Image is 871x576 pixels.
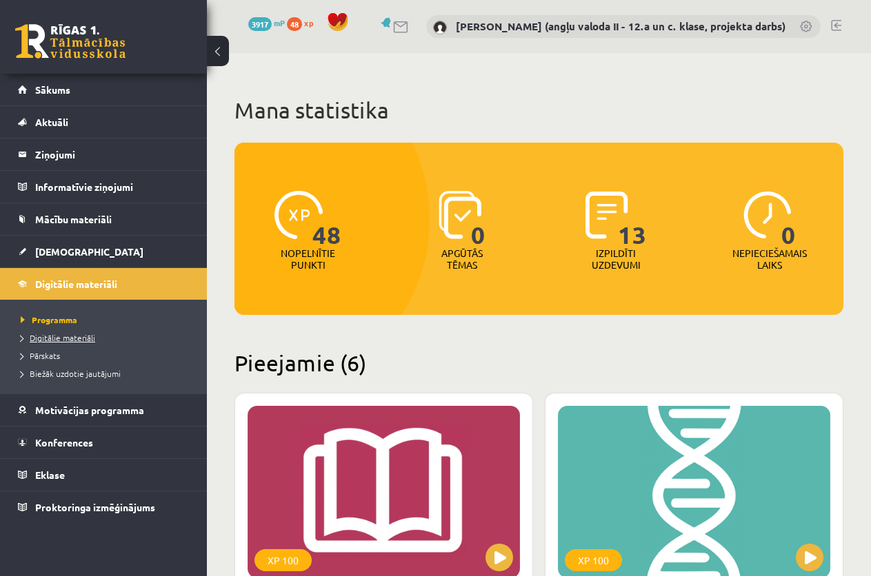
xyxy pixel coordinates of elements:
[18,74,190,105] a: Sākums
[35,83,70,96] span: Sākums
[21,368,121,379] span: Biežāk uzdotie jautājumi
[21,350,60,361] span: Pārskats
[18,236,190,267] a: [DEMOGRAPHIC_DATA]
[21,349,193,362] a: Pārskats
[18,203,190,235] a: Mācību materiāli
[35,245,143,258] span: [DEMOGRAPHIC_DATA]
[312,191,341,247] span: 48
[274,191,323,239] img: icon-xp-0682a9bc20223a9ccc6f5883a126b849a74cddfe5390d2b41b4391c66f2066e7.svg
[781,191,796,247] span: 0
[35,501,155,513] span: Proktoringa izmēģinājums
[35,116,68,128] span: Aktuāli
[248,17,272,31] span: 3917
[35,469,65,481] span: Eklase
[433,21,447,34] img: Katrīne Laizāne (angļu valoda II - 12.a un c. klase, projekta darbs)
[21,367,193,380] a: Biežāk uzdotie jautājumi
[35,436,93,449] span: Konferences
[35,138,190,170] legend: Ziņojumi
[18,459,190,491] a: Eklase
[589,247,643,271] p: Izpildīti uzdevumi
[248,17,285,28] a: 3917 mP
[287,17,320,28] a: 48 xp
[35,278,117,290] span: Digitālie materiāli
[35,404,144,416] span: Motivācijas programma
[35,213,112,225] span: Mācību materiāli
[234,96,843,124] h1: Mana statistika
[287,17,302,31] span: 48
[732,247,807,271] p: Nepieciešamais laiks
[234,349,843,376] h2: Pieejamie (6)
[274,17,285,28] span: mP
[18,426,190,458] a: Konferences
[18,138,190,170] a: Ziņojumi
[254,549,312,571] div: XP 100
[18,491,190,523] a: Proktoringa izmēģinājums
[281,247,335,271] p: Nopelnītie punkti
[456,19,785,33] a: [PERSON_NAME] (angļu valoda II - 12.a un c. klase, projekta darbs)
[21,313,193,326] a: Programma
[585,191,628,239] img: icon-completed-tasks-ad58ae20a441b2904462921112bc710f1caf180af7a3daa7317a5a94f2d26646.svg
[35,171,190,203] legend: Informatīvie ziņojumi
[21,314,77,325] span: Programma
[304,17,313,28] span: xp
[565,549,622,571] div: XP 100
[618,191,647,247] span: 13
[743,191,792,239] img: icon-clock-7be60019b62300814b6bd22b8e044499b485619524d84068768e800edab66f18.svg
[18,171,190,203] a: Informatīvie ziņojumi
[21,331,193,344] a: Digitālie materiāli
[439,191,482,239] img: icon-learned-topics-4a711ccc23c960034f471b6e78daf4a3bad4a20eaf4de84257b87e66633f6470.svg
[435,247,489,271] p: Apgūtās tēmas
[18,106,190,138] a: Aktuāli
[15,24,126,59] a: Rīgas 1. Tālmācības vidusskola
[18,394,190,426] a: Motivācijas programma
[18,268,190,300] a: Digitālie materiāli
[21,332,95,343] span: Digitālie materiāli
[471,191,485,247] span: 0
